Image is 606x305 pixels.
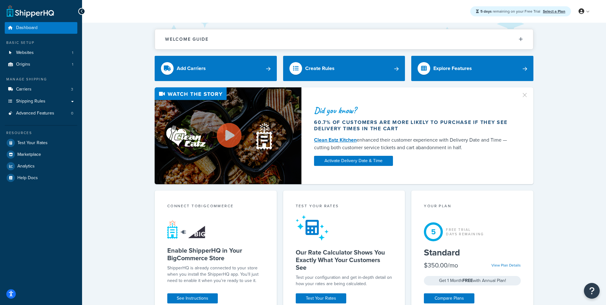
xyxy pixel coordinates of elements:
div: $350.00/mo [424,261,458,270]
div: Resources [5,130,77,136]
div: Connect to BigCommerce [167,203,264,210]
img: Video thumbnail [155,87,301,184]
div: enhanced their customer experience with Delivery Date and Time — cutting both customer service ti... [314,136,514,151]
div: Explore Features [433,64,472,73]
div: Your Plan [424,203,521,210]
div: Test your rates [296,203,393,210]
div: Free Trial Days Remaining [446,227,484,236]
a: Explore Features [411,56,533,81]
a: Marketplace [5,149,77,160]
span: Advanced Features [16,111,54,116]
div: Test your configuration and get in-depth detail on how your rates are being calculated. [296,274,393,287]
a: Activate Delivery Date & Time [314,156,393,166]
a: Carriers3 [5,84,77,95]
span: Help Docs [17,175,38,181]
h5: Standard [424,248,521,258]
div: Get 1 Month with Annual Plan! [424,276,521,285]
li: Origins [5,59,77,70]
span: Origins [16,62,30,67]
a: Shipping Rules [5,96,77,107]
span: 1 [72,50,73,56]
strong: FREE [462,277,473,284]
a: View Plan Details [491,262,521,268]
a: Select a Plan [543,9,565,14]
a: Origins1 [5,59,77,70]
span: Carriers [16,87,32,92]
span: Shipping Rules [16,99,45,104]
span: 3 [71,87,73,92]
a: Compare Plans [424,293,474,303]
a: Websites1 [5,47,77,59]
span: Dashboard [16,25,38,31]
li: Websites [5,47,77,59]
div: Create Rules [305,64,335,73]
button: Welcome Guide [155,29,533,49]
div: Did you know? [314,106,514,115]
span: Test Your Rates [17,140,48,146]
a: Create Rules [283,56,405,81]
strong: 5 days [480,9,492,14]
span: Marketplace [17,152,41,157]
a: See Instructions [167,293,218,303]
a: Test Your Rates [296,293,346,303]
div: 5 [424,222,443,241]
h5: Enable ShipperHQ in Your BigCommerce Store [167,247,264,262]
div: Manage Shipping [5,77,77,82]
span: 0 [71,111,73,116]
div: 60.7% of customers are more likely to purchase if they see delivery times in the cart [314,119,514,132]
h5: Our Rate Calculator Shows You Exactly What Your Customers See [296,249,393,271]
a: Clean Eatz Kitchen [314,136,357,144]
span: remaining on your Free Trial [480,9,541,14]
a: Advanced Features0 [5,108,77,119]
a: Dashboard [5,22,77,34]
a: Analytics [5,161,77,172]
div: Basic Setup [5,40,77,45]
a: Help Docs [5,172,77,184]
a: Test Your Rates [5,137,77,149]
li: Advanced Features [5,108,77,119]
button: Open Resource Center [584,283,600,299]
div: Add Carriers [177,64,206,73]
span: 1 [72,62,73,67]
img: connect-shq-bc-71769feb.svg [167,220,207,239]
li: Carriers [5,84,77,95]
span: Websites [16,50,34,56]
p: ShipperHQ is already connected to your store when you install the ShipperHQ app. You'll just need... [167,265,264,284]
h2: Welcome Guide [165,37,209,42]
span: Analytics [17,164,35,169]
a: Add Carriers [155,56,277,81]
